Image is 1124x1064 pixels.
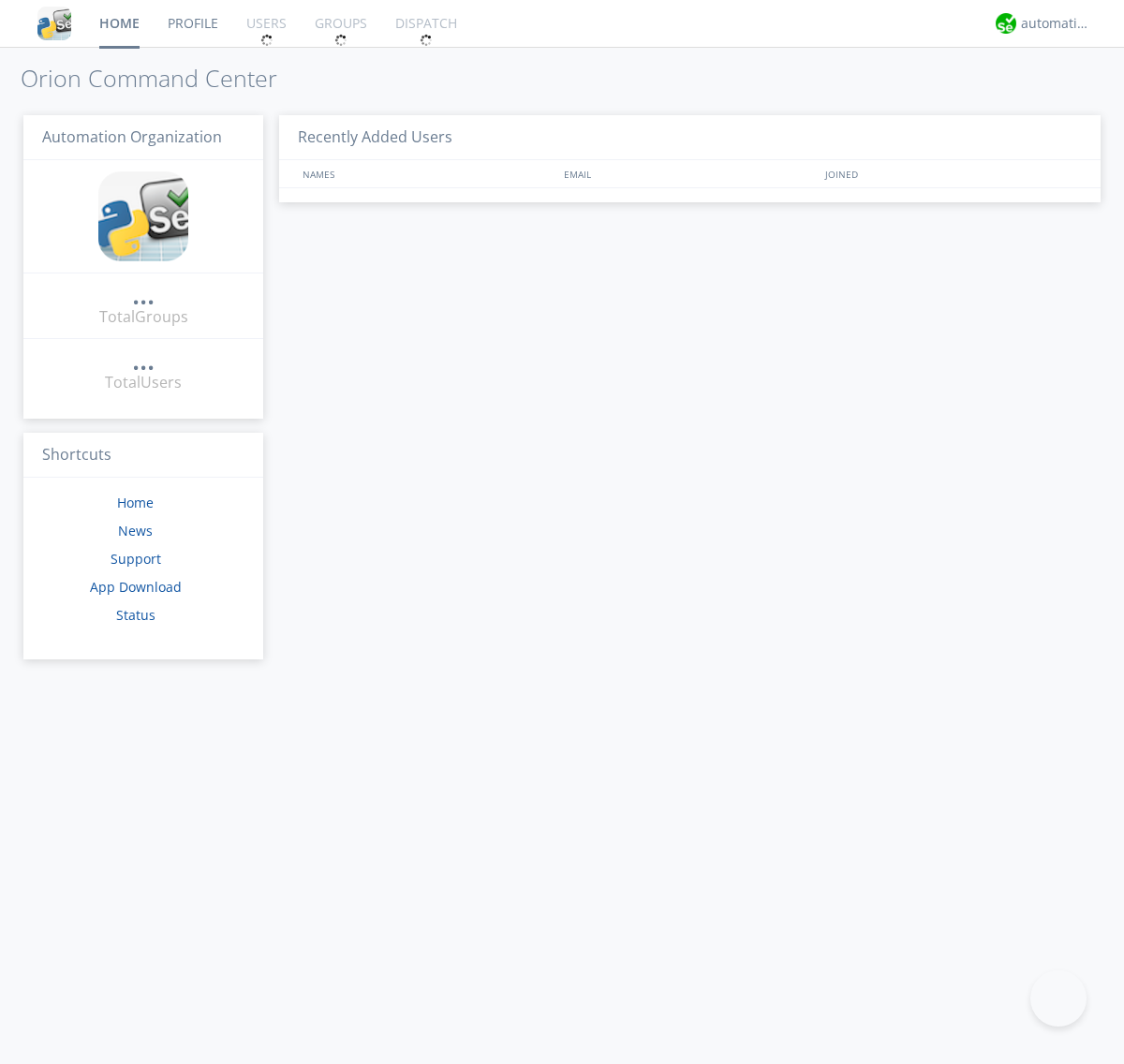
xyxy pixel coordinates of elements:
[90,578,182,596] a: App Download
[42,126,222,147] span: Automation Organization
[118,522,153,539] a: News
[99,306,188,328] div: Total Groups
[132,350,155,369] div: ...
[117,494,154,511] a: Home
[260,34,274,47] img: spin.svg
[1021,14,1091,33] div: automation+atlas
[559,160,821,187] div: EMAIL
[132,285,155,303] div: ...
[132,285,155,306] a: ...
[821,160,1083,187] div: JOINED
[37,7,71,40] img: cddb5a64eb264b2086981ab96f4c1ba7
[420,34,433,47] img: spin.svg
[279,115,1101,161] h3: Recently Added Users
[98,171,188,261] img: cddb5a64eb264b2086981ab96f4c1ba7
[116,606,155,624] a: Status
[23,433,263,479] h3: Shortcuts
[111,550,161,568] a: Support
[132,350,155,372] a: ...
[298,160,555,187] div: NAMES
[105,372,182,393] div: Total Users
[334,34,348,47] img: spin.svg
[1030,970,1087,1027] iframe: Toggle Customer Support
[996,13,1016,34] img: d2d01cd9b4174d08988066c6d424eccd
